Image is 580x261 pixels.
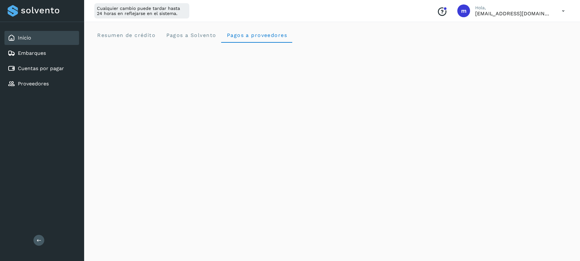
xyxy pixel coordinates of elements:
p: Hola, [475,5,552,11]
a: Inicio [18,35,31,41]
a: Proveedores [18,81,49,87]
div: Inicio [4,31,79,45]
div: Cualquier cambio puede tardar hasta 24 horas en reflejarse en el sistema. [94,3,189,18]
p: macosta@avetransportes.com [475,11,552,17]
span: Pagos a Solvento [166,32,216,38]
div: Proveedores [4,77,79,91]
span: Resumen de crédito [97,32,156,38]
a: Embarques [18,50,46,56]
div: Cuentas por pagar [4,62,79,76]
a: Cuentas por pagar [18,65,64,71]
span: Pagos a proveedores [226,32,287,38]
div: Embarques [4,46,79,60]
